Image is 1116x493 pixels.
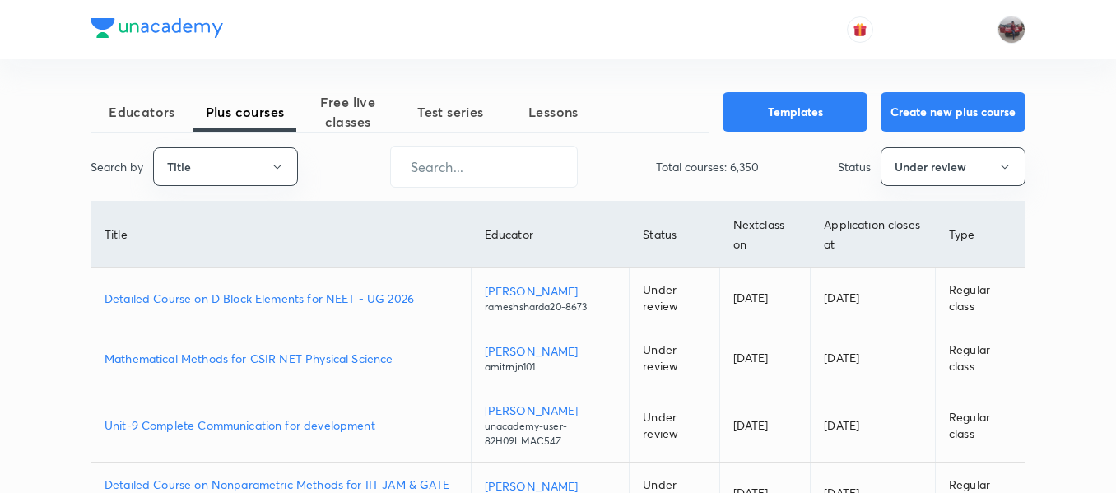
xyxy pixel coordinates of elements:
p: [PERSON_NAME] [485,402,616,419]
a: Company Logo [91,18,223,42]
input: Search... [391,146,577,188]
p: Status [838,158,871,175]
td: [DATE] [719,268,811,328]
th: Title [91,202,471,268]
button: Create new plus course [881,92,1025,132]
a: Mathematical Methods for CSIR NET Physical Science [105,350,458,367]
td: Under review [630,328,719,388]
th: Application closes at [811,202,936,268]
a: [PERSON_NAME]unacademy-user-82H09LMAC54Z [485,402,616,449]
a: [PERSON_NAME]rameshsharda20-8673 [485,282,616,314]
span: Test series [399,102,502,122]
td: Regular class [935,268,1025,328]
th: Educator [471,202,630,268]
button: Title [153,147,298,186]
td: Under review [630,388,719,463]
td: Regular class [935,388,1025,463]
td: Regular class [935,328,1025,388]
p: rameshsharda20-8673 [485,300,616,314]
th: Type [935,202,1025,268]
td: [DATE] [719,388,811,463]
button: Templates [723,92,867,132]
p: amitrnjn101 [485,360,616,374]
p: Search by [91,158,143,175]
span: Educators [91,102,193,122]
td: [DATE] [811,328,936,388]
td: [DATE] [811,268,936,328]
button: Under review [881,147,1025,186]
span: Lessons [502,102,605,122]
p: unacademy-user-82H09LMAC54Z [485,419,616,449]
th: Status [630,202,719,268]
p: Total courses: 6,350 [656,158,759,175]
p: [PERSON_NAME] [485,342,616,360]
img: Company Logo [91,18,223,38]
a: Detailed Course on D Block Elements for NEET - UG 2026 [105,290,458,307]
span: Free live classes [296,92,399,132]
span: Plus courses [193,102,296,122]
img: amirhussain Hussain [997,16,1025,44]
img: avatar [853,22,867,37]
a: Unit-9 Complete Communication for development [105,416,458,434]
button: avatar [847,16,873,43]
p: [PERSON_NAME] [485,282,616,300]
td: [DATE] [719,328,811,388]
td: Under review [630,268,719,328]
a: [PERSON_NAME]amitrnjn101 [485,342,616,374]
th: Next class on [719,202,811,268]
td: [DATE] [811,388,936,463]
